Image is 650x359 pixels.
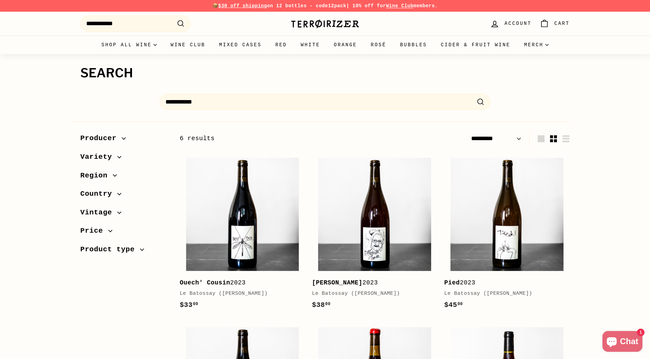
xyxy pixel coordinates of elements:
[393,36,434,54] a: Bubbles
[600,331,644,353] inbox-online-store-chat: Shopify online store chat
[517,36,556,54] summary: Merch
[180,290,298,298] div: Le Batossay ([PERSON_NAME])
[80,131,169,149] button: Producer
[180,278,298,288] div: 2023
[554,20,570,27] span: Cart
[180,279,230,286] b: Ouech' Cousin
[80,151,117,163] span: Variety
[193,302,198,307] sup: 00
[325,302,331,307] sup: 00
[536,13,574,34] a: Cart
[80,2,570,10] p: 📦 on 12 bottles - code | 10% off for members.
[80,168,169,187] button: Region
[218,3,267,9] span: $30 off shipping
[364,36,393,54] a: Rosé
[80,242,169,261] button: Product type
[312,278,430,288] div: 2023
[80,223,169,242] button: Price
[80,186,169,205] button: Country
[312,301,331,309] span: $38
[80,149,169,168] button: Variety
[80,66,570,80] h1: Search
[80,188,117,200] span: Country
[444,278,563,288] div: 2023
[80,244,140,255] span: Product type
[212,36,268,54] a: Mixed Cases
[180,134,375,144] div: 6 results
[294,36,327,54] a: White
[312,152,437,317] a: [PERSON_NAME]2023Le Batossay ([PERSON_NAME])
[486,13,536,34] a: Account
[80,205,169,224] button: Vintage
[444,152,570,317] a: Pied2023Le Batossay ([PERSON_NAME])
[80,207,117,219] span: Vintage
[312,279,362,286] b: [PERSON_NAME]
[434,36,517,54] a: Cider & Fruit Wine
[505,20,531,27] span: Account
[312,290,430,298] div: Le Batossay ([PERSON_NAME])
[457,302,463,307] sup: 00
[386,3,414,9] a: Wine Club
[444,279,460,286] b: Pied
[444,301,463,309] span: $45
[444,290,563,298] div: Le Batossay ([PERSON_NAME])
[80,225,108,237] span: Price
[180,152,305,317] a: Ouech' Cousin2023Le Batossay ([PERSON_NAME])
[80,170,113,182] span: Region
[180,301,198,309] span: $33
[94,36,164,54] summary: Shop all wine
[67,36,583,54] div: Primary
[164,36,212,54] a: Wine Club
[327,36,364,54] a: Orange
[328,3,346,9] strong: 12pack
[268,36,294,54] a: Red
[80,133,122,144] span: Producer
